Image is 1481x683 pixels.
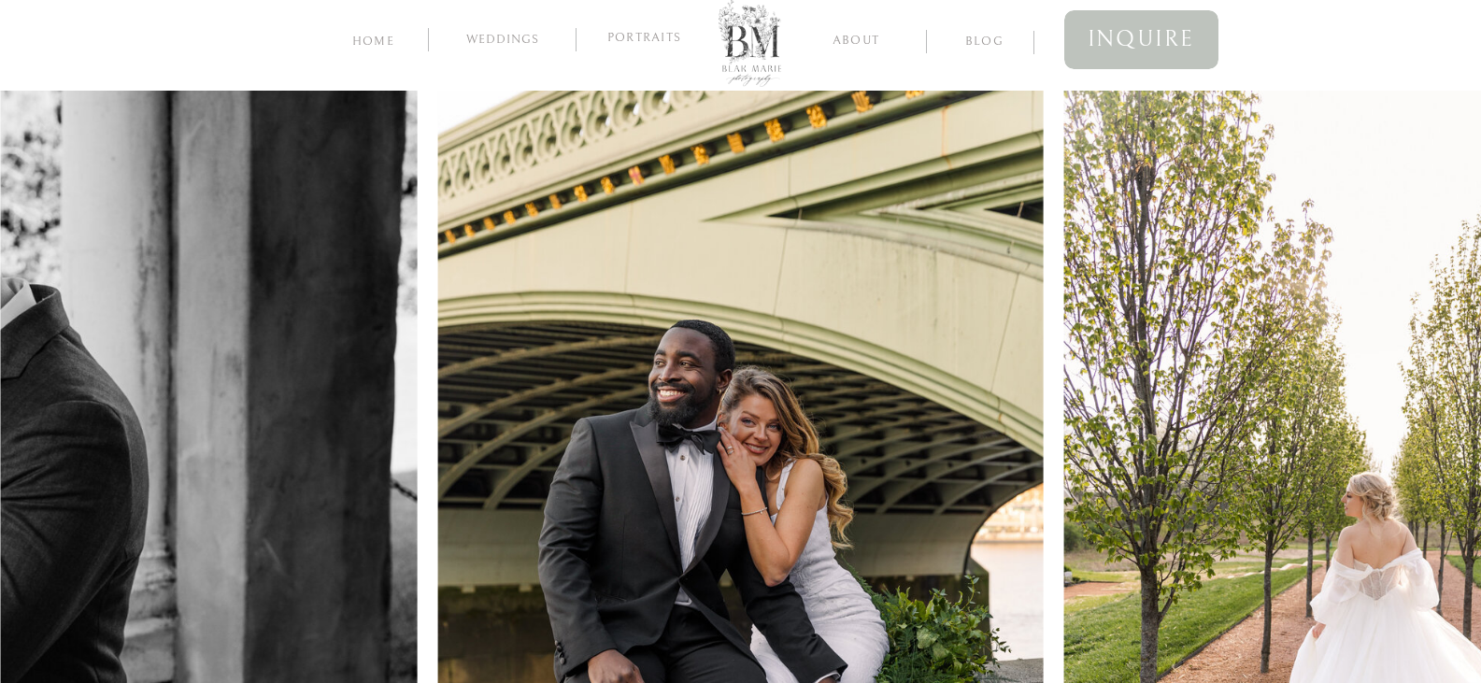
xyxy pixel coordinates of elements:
[812,30,901,48] a: about
[1064,10,1218,69] a: inquire
[349,31,399,49] a: home
[453,33,553,51] a: Weddings
[600,31,690,48] a: Portraits
[948,31,1021,49] a: blog
[1088,20,1195,60] span: inquire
